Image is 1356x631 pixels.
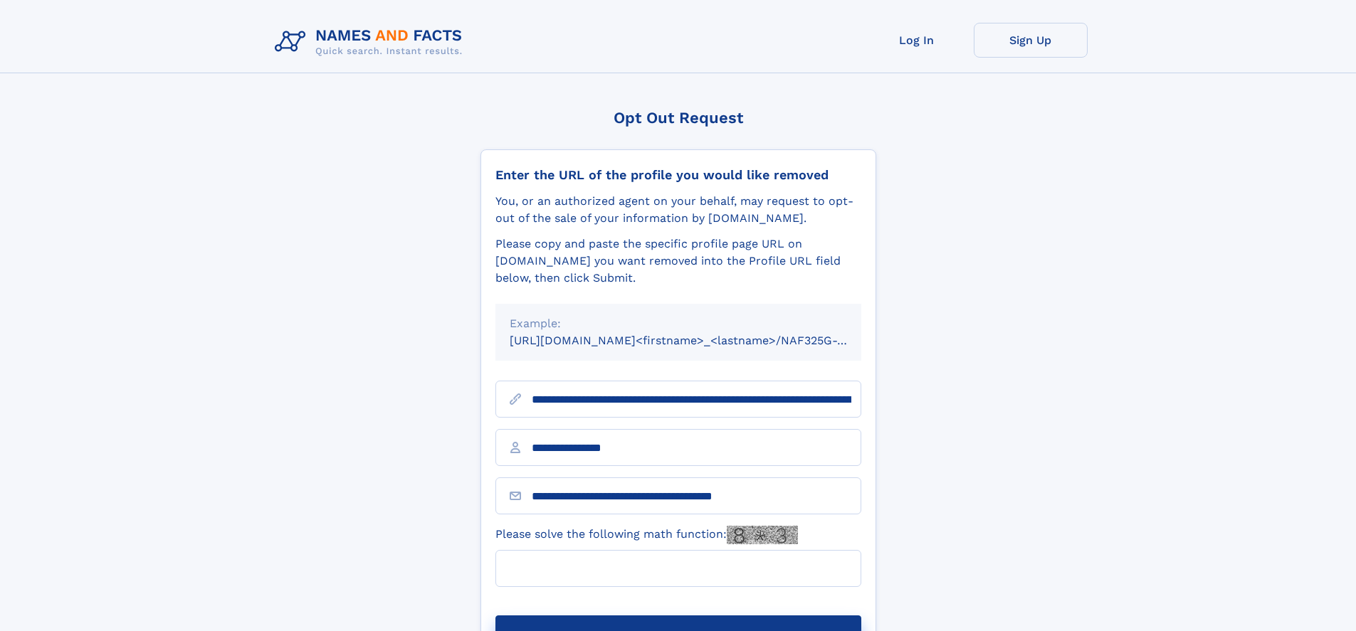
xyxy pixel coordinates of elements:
[269,23,474,61] img: Logo Names and Facts
[495,167,861,183] div: Enter the URL of the profile you would like removed
[495,193,861,227] div: You, or an authorized agent on your behalf, may request to opt-out of the sale of your informatio...
[495,235,861,287] div: Please copy and paste the specific profile page URL on [DOMAIN_NAME] you want removed into the Pr...
[480,109,876,127] div: Opt Out Request
[974,23,1088,58] a: Sign Up
[510,315,847,332] div: Example:
[495,526,798,544] label: Please solve the following math function:
[860,23,974,58] a: Log In
[510,334,888,347] small: [URL][DOMAIN_NAME]<firstname>_<lastname>/NAF325G-xxxxxxxx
